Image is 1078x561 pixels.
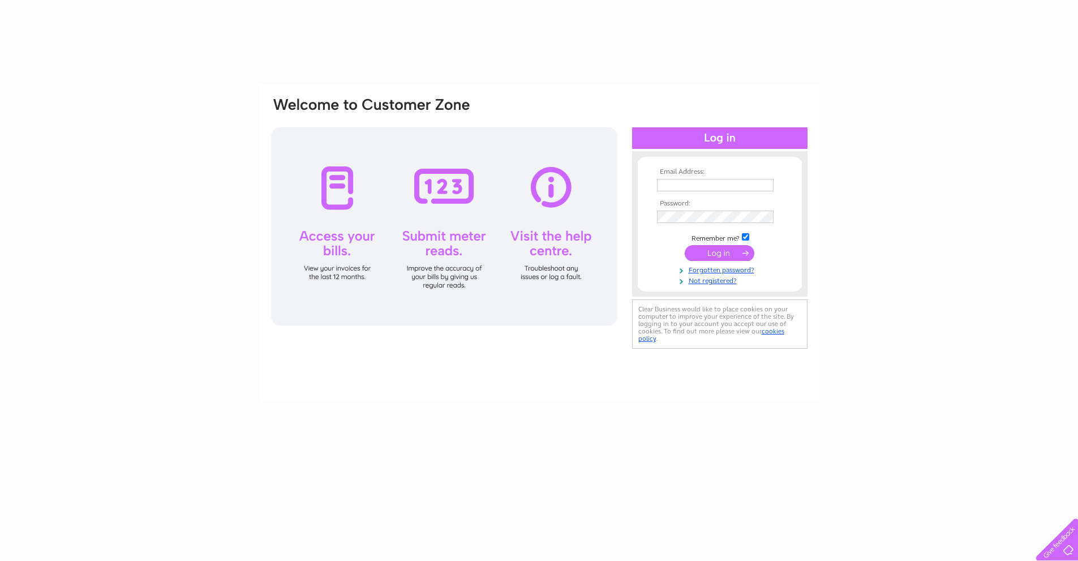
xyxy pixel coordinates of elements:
th: Email Address: [654,168,785,176]
th: Password: [654,200,785,208]
a: Not registered? [657,275,785,285]
a: Forgotten password? [657,264,785,275]
div: Clear Business would like to place cookies on your computer to improve your experience of the sit... [632,299,808,349]
td: Remember me? [654,232,785,243]
a: cookies policy [638,327,784,342]
input: Submit [685,245,754,261]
